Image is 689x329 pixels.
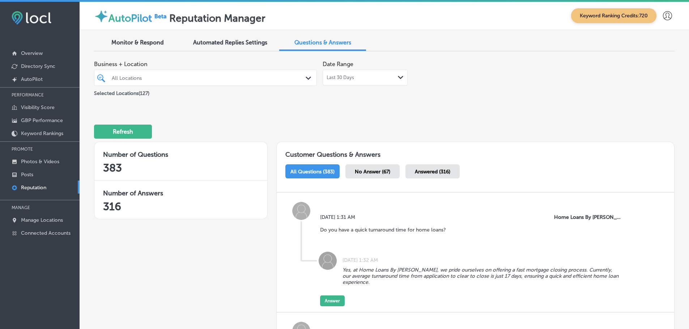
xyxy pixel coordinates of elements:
span: Answered (316) [415,169,450,175]
p: Connected Accounts [21,230,71,236]
img: autopilot-icon [94,9,109,23]
label: [DATE] 1:31 AM [320,214,451,220]
p: Photos & Videos [21,159,59,165]
p: Overview [21,50,43,56]
span: All Questions (383) [290,169,335,175]
h2: 316 [103,200,259,213]
span: Business + Location [94,61,317,68]
span: Questions & Answers [294,39,351,46]
span: Last 30 Days [327,75,354,81]
h3: Number of Answers [103,189,259,197]
p: Directory Sync [21,63,55,69]
img: fda3e92497d09a02dc62c9cd864e3231.png [12,11,51,25]
h1: Customer Questions & Answers [277,142,674,161]
p: GBP Performance [21,117,63,124]
p: AutoPilot [21,76,43,82]
p: Home Loans By Cherie [554,214,623,220]
span: Automated Replies Settings [193,39,267,46]
button: Refresh [94,125,152,139]
span: Keyword Ranking Credits: 720 [571,8,656,23]
span: No Answer (67) [355,169,390,175]
p: Keyword Rankings [21,130,63,137]
div: All Locations [112,75,306,81]
p: Visibility Score [21,104,55,111]
p: Yes, at Home Loans By [PERSON_NAME], we pride ourselves on offering a fast mortgage closing proce... [343,267,620,285]
p: Manage Locations [21,217,63,223]
p: Reputation [21,185,46,191]
p: Do you have a quick turnaround time for home loans? [320,227,446,233]
p: Posts [21,172,33,178]
h2: 383 [103,161,259,174]
label: Reputation Manager [169,12,265,24]
img: Beta [152,12,169,20]
p: Selected Locations ( 127 ) [94,87,149,96]
label: [DATE] 1:32 AM [343,257,378,263]
h3: Number of Questions [103,151,259,159]
label: Date Range [323,61,353,68]
label: AutoPilot [109,12,152,24]
span: Monitor & Respond [111,39,164,46]
button: Answer [320,295,345,306]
